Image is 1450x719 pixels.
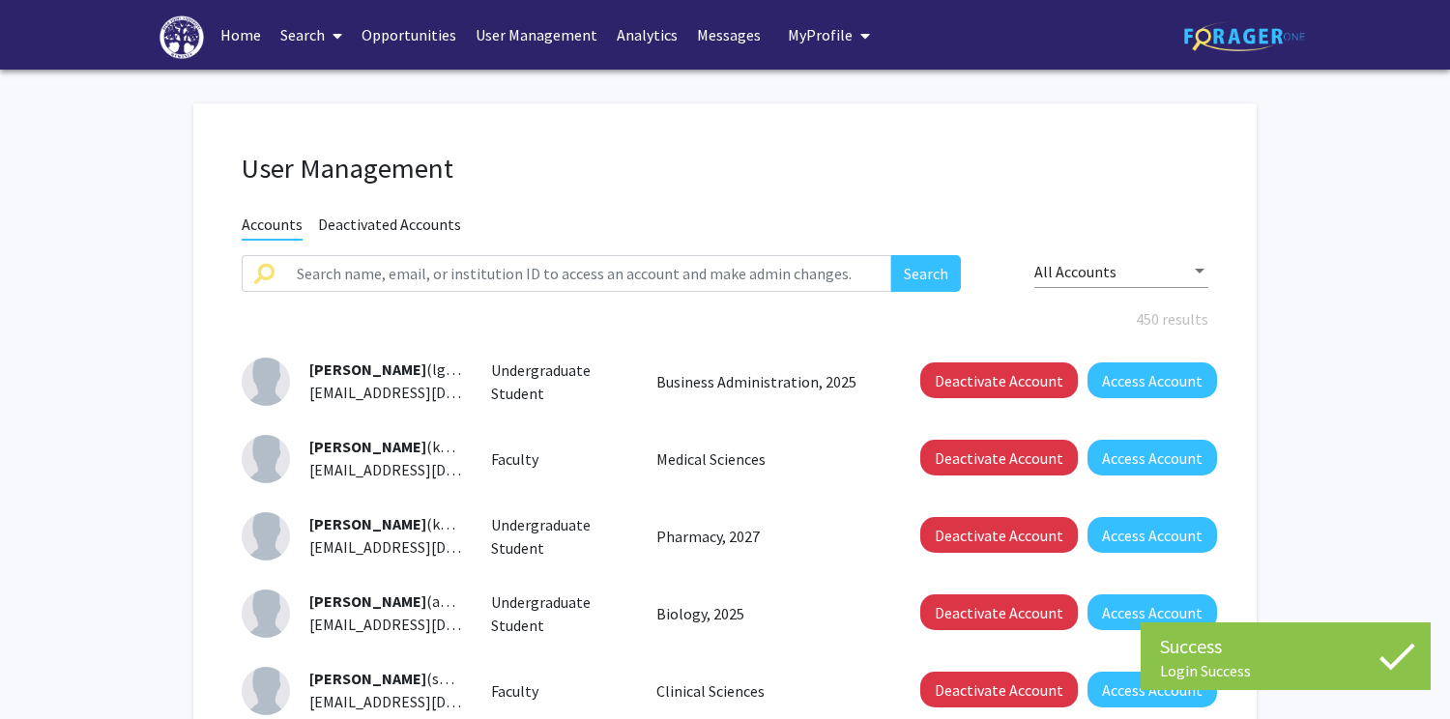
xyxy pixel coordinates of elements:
[656,679,877,703] p: Clinical Sciences
[920,362,1078,398] button: Deactivate Account
[656,370,877,393] p: Business Administration, 2025
[159,15,204,59] img: High Point University Logo
[211,1,271,69] a: Home
[309,537,545,557] span: [EMAIL_ADDRESS][DOMAIN_NAME]
[242,152,1208,186] h1: User Management
[891,255,961,292] button: Search
[309,383,545,402] span: [EMAIL_ADDRESS][DOMAIN_NAME]
[656,602,877,625] p: Biology, 2025
[656,525,877,548] p: Pharmacy, 2027
[242,667,290,715] img: Profile Picture
[1184,21,1305,51] img: ForagerOne Logo
[309,591,426,611] span: [PERSON_NAME]
[687,1,770,69] a: Messages
[309,460,545,479] span: [EMAIL_ADDRESS][DOMAIN_NAME]
[271,1,352,69] a: Search
[14,632,82,705] iframe: Chat
[477,513,643,560] div: Undergraduate Student
[1087,362,1217,398] button: Access Account
[352,1,466,69] a: Opportunities
[309,615,545,634] span: [EMAIL_ADDRESS][DOMAIN_NAME]
[309,359,426,379] span: [PERSON_NAME]
[309,591,496,611] span: (aacquard)
[309,437,502,456] span: (kackerma)
[477,590,643,637] div: Undergraduate Student
[656,447,877,471] p: Medical Sciences
[1034,262,1116,281] span: All Accounts
[1087,594,1217,630] button: Access Account
[466,1,607,69] a: User Management
[309,359,493,379] span: (lghorish)
[920,440,1078,475] button: Deactivate Account
[920,517,1078,553] button: Deactivate Account
[309,437,426,456] span: [PERSON_NAME]
[285,255,891,292] input: Search name, email, or institution ID to access an account and make admin changes.
[1087,440,1217,475] button: Access Account
[242,590,290,638] img: Profile Picture
[242,435,290,483] img: Profile Picture
[788,25,853,44] span: My Profile
[477,679,643,703] div: Faculty
[477,359,643,405] div: Undergraduate Student
[242,512,290,561] img: Profile Picture
[309,692,545,711] span: [EMAIL_ADDRESS][DOMAIN_NAME]
[309,669,499,688] span: (sadeosun)
[607,1,687,69] a: Analytics
[920,672,1078,707] button: Deactivate Account
[1087,672,1217,707] button: Access Account
[242,215,303,241] span: Accounts
[477,447,643,471] div: Faculty
[309,514,426,533] span: [PERSON_NAME]
[242,358,290,406] img: Profile Picture
[318,215,461,239] span: Deactivated Accounts
[920,594,1078,630] button: Deactivate Account
[1160,661,1411,680] div: Login Success
[227,307,1223,331] div: 450 results
[1087,517,1217,553] button: Access Account
[309,514,500,533] span: (kacoveno)
[1160,632,1411,661] div: Success
[309,669,426,688] span: [PERSON_NAME]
